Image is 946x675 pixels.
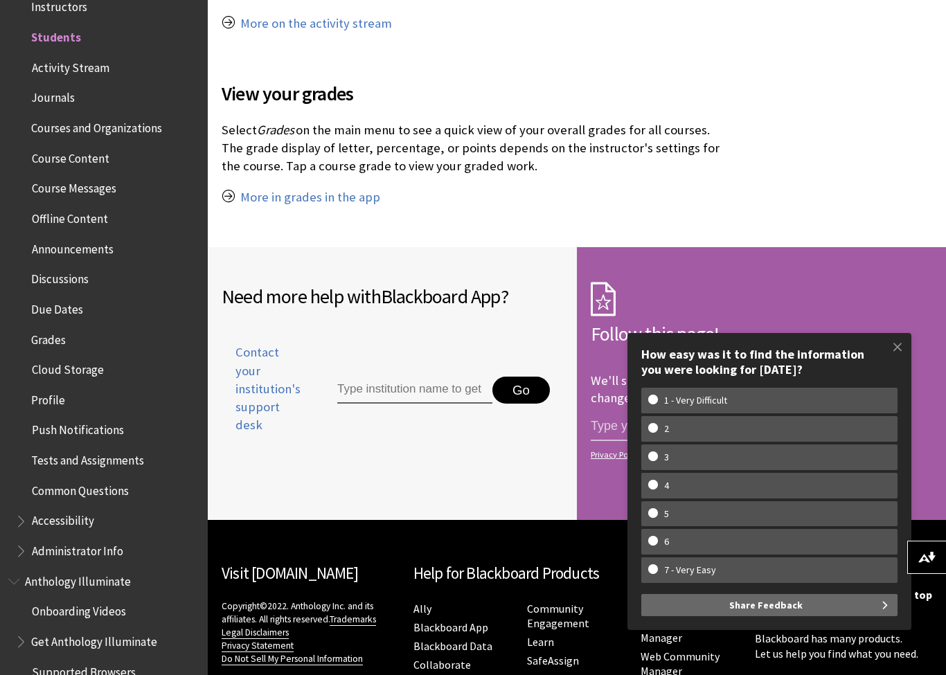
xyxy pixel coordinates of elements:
span: Onboarding Videos [31,600,125,619]
span: Administrator Info [31,539,123,558]
a: Privacy Statement [222,640,294,652]
p: We'll send you an email each time we make an important change. [591,372,905,405]
w-span: 3 [648,451,685,463]
a: Blackboard Data [413,639,492,654]
p: Copyright©2022. Anthology Inc. and its affiliates. All rights reserved. [222,600,400,665]
a: Do Not Sell My Personal Information [222,653,363,665]
span: Due Dates [31,298,83,316]
w-span: 4 [648,480,685,492]
a: Collaborate [413,658,471,672]
span: Grades [31,328,66,347]
span: Common Questions [31,479,128,498]
a: Learn [527,635,554,649]
w-span: 1 - Very Difficult [648,395,743,406]
span: Course Messages [31,177,116,196]
span: Get Anthology Illuminate [31,630,157,649]
w-span: 5 [648,508,685,520]
h2: Follow this page! [591,319,932,348]
a: Visit [DOMAIN_NAME] [222,563,358,583]
w-span: 2 [648,423,685,435]
a: Contact your institution's support desk [222,343,305,451]
span: Share Feedback [729,594,803,616]
span: Course Content [31,147,109,165]
span: Discussions [31,267,89,286]
a: Blackboard App [413,620,488,635]
h2: Need more help with ? [222,282,563,311]
a: SafeAssign [527,654,579,668]
span: Tests and Assignments [31,449,144,467]
a: Privacy Policy [591,450,928,460]
a: Ally [413,602,431,616]
span: Cloud Storage [31,358,103,377]
span: Profile [31,388,65,407]
input: email address [591,412,798,441]
span: Accessibility [31,510,93,528]
w-span: 7 - Very Easy [648,564,732,576]
span: Students [31,26,81,44]
span: Grades [257,122,294,138]
button: Go [492,377,550,404]
span: Journals [31,87,75,105]
a: More in grades in the app [240,189,380,206]
span: Courses and Organizations [31,116,162,135]
p: Select on the main menu to see a quick view of your overall grades for all courses. The grade dis... [222,121,727,176]
span: Push Notifications [31,419,123,438]
p: Blackboard has many products. Let us help you find what you need. [755,631,933,662]
div: How easy was it to find the information you were looking for [DATE]? [641,347,898,377]
span: Contact your institution's support desk [222,343,305,434]
span: View your grades [222,79,727,108]
input: Type institution name to get support [337,377,492,404]
span: Blackboard App [381,284,501,309]
span: Announcements [31,237,113,256]
a: More on the activity stream [240,15,392,32]
a: Trademarks [330,613,376,626]
a: Community Engagement [527,602,589,631]
span: Anthology Illuminate [24,570,130,588]
span: Offline Content [31,207,107,226]
button: Share Feedback [641,594,898,616]
h2: Help for Blackboard Products [413,561,741,586]
span: Activity Stream [31,56,109,75]
img: Subscription Icon [591,282,616,316]
w-span: 6 [648,536,685,548]
a: Legal Disclaimers [222,627,289,639]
